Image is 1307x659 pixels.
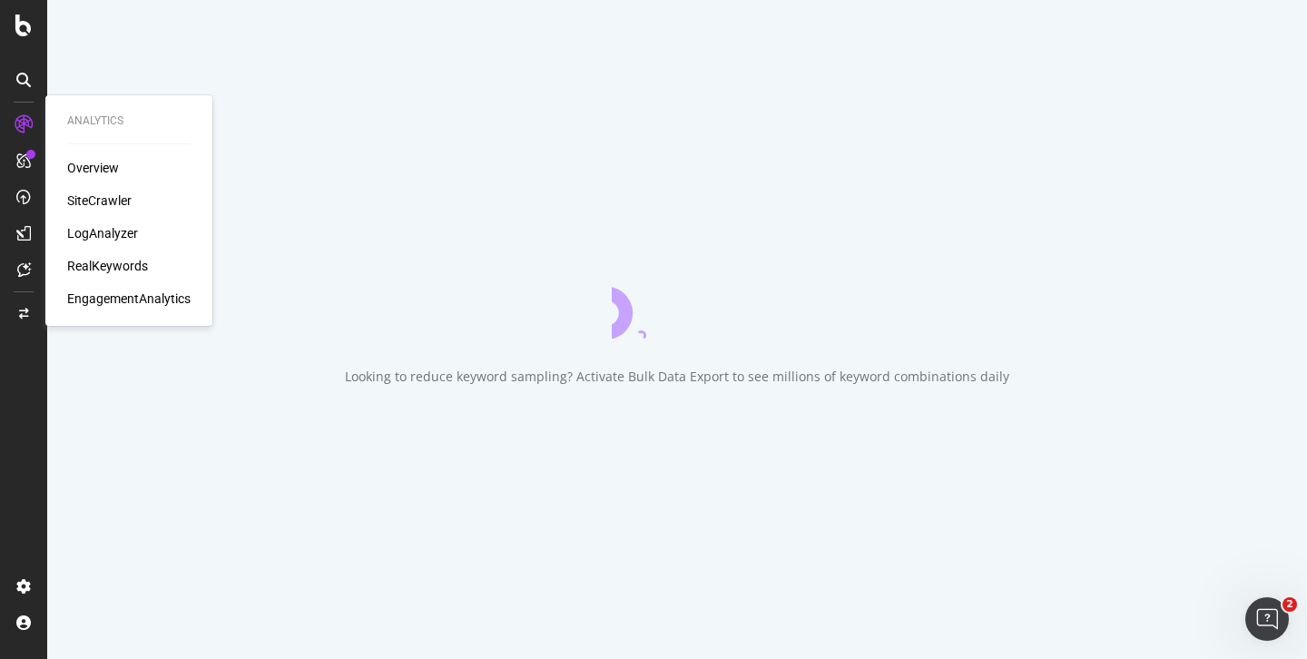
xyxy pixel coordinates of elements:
[67,159,119,177] a: Overview
[67,257,148,275] a: RealKeywords
[1245,597,1289,641] iframe: Intercom live chat
[345,368,1009,386] div: Looking to reduce keyword sampling? Activate Bulk Data Export to see millions of keyword combinat...
[67,224,138,242] a: LogAnalyzer
[1282,597,1297,612] span: 2
[67,113,191,129] div: Analytics
[612,273,742,339] div: animation
[67,290,191,308] a: EngagementAnalytics
[67,192,132,210] a: SiteCrawler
